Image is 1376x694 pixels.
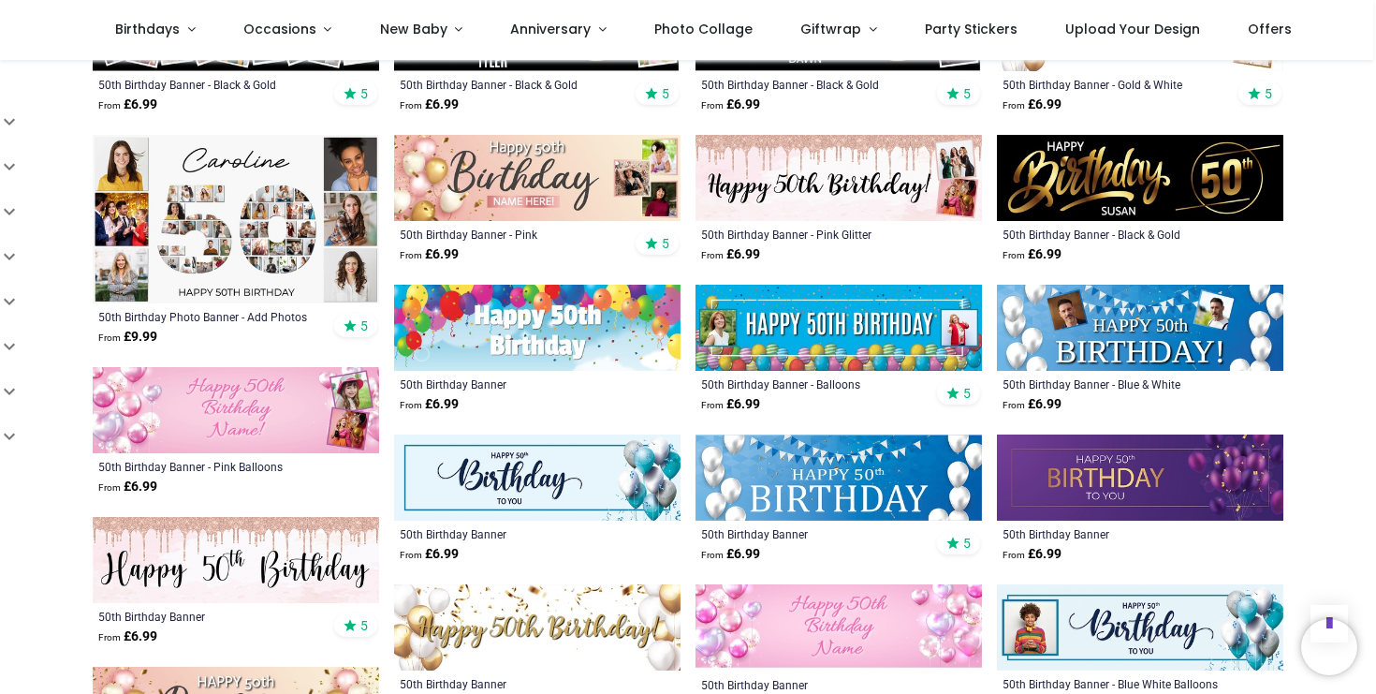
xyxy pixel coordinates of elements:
[701,526,921,541] a: 50th Birthday Banner
[701,245,760,264] strong: £ 6.99
[701,227,921,242] a: 50th Birthday Banner - Pink Glitter
[1003,526,1222,541] a: 50th Birthday Banner
[1003,550,1025,560] span: From
[701,77,921,92] a: 50th Birthday Banner - Black & Gold
[400,545,459,564] strong: £ 6.99
[98,96,157,114] strong: £ 6.99
[98,478,157,496] strong: £ 6.99
[701,395,760,414] strong: £ 6.99
[695,135,982,221] img: Personalised Happy 50th Birthday Banner - Pink Glitter - 2 Photo Upload
[98,332,121,343] span: From
[98,328,157,347] strong: £ 9.99
[695,435,982,522] img: Happy 50th Birthday Banner - Blue & White
[400,100,422,111] span: From
[400,250,422,260] span: From
[394,135,681,221] img: Personalised Happy 50th Birthday Banner - Pink - Custom Name & 3 Photo Upload
[997,584,1283,671] img: Personalised Happy 50th Birthday Banner - Blue White Balloons - 1 Photo Upload
[98,482,121,493] span: From
[400,400,422,410] span: From
[98,459,318,474] a: 50th Birthday Banner - Pink Balloons
[1065,20,1200,38] span: Upload Your Design
[695,584,982,671] img: Happy 50th Birthday Banner - Pink Balloons
[400,77,620,92] a: 50th Birthday Banner - Black & Gold
[1003,250,1025,260] span: From
[997,285,1283,371] img: Personalised Happy 50th Birthday Banner - Blue & White - 2 Photo Upload
[963,385,971,402] span: 5
[360,617,368,634] span: 5
[1265,85,1272,102] span: 5
[1003,395,1061,414] strong: £ 6.99
[360,85,368,102] span: 5
[98,100,121,111] span: From
[98,309,318,324] a: 50th Birthday Photo Banner - Add Photos
[701,400,724,410] span: From
[695,285,982,371] img: Personalised Happy 50th Birthday Banner - Balloons - 2 Photo Upload
[800,20,861,38] span: Giftwrap
[701,377,921,391] a: 50th Birthday Banner - Balloons
[1003,227,1222,242] a: 50th Birthday Banner - Black & Gold
[1003,100,1025,111] span: From
[93,517,379,603] img: Happy 50th Birthday Banner - Pink Glitter
[93,135,379,303] img: Personalised 50th Birthday Photo Banner - Add Photos - Custom Text
[963,85,971,102] span: 5
[701,545,760,564] strong: £ 6.99
[115,20,180,38] span: Birthdays
[98,77,318,92] a: 50th Birthday Banner - Black & Gold
[98,628,157,646] strong: £ 6.99
[400,377,620,391] a: 50th Birthday Banner
[925,20,1017,38] span: Party Stickers
[1003,77,1222,92] a: 50th Birthday Banner - Gold & White Balloons
[400,676,620,691] a: 50th Birthday Banner
[997,135,1283,221] img: Personalised Happy 50th Birthday Banner - Black & Gold - Custom Name
[98,632,121,642] span: From
[997,435,1283,521] img: Happy 50th Birthday Banner - Purple Balloons
[1003,377,1222,391] a: 50th Birthday Banner - Blue & White
[1248,20,1292,38] span: Offers
[400,245,459,264] strong: £ 6.99
[1003,96,1061,114] strong: £ 6.99
[400,526,620,541] a: 50th Birthday Banner
[963,535,971,552] span: 5
[701,677,921,692] a: 50th Birthday Banner
[394,435,681,521] img: Happy 50th Birthday Banner - Blue White Balloons
[243,20,316,38] span: Occasions
[98,609,318,624] a: 50th Birthday Banner
[380,20,447,38] span: New Baby
[662,235,669,252] span: 5
[510,20,591,38] span: Anniversary
[662,85,669,102] span: 5
[400,395,459,414] strong: £ 6.99
[394,584,681,671] img: Happy 50th Birthday Banner - Gold & White Balloons
[1301,619,1357,675] iframe: Brevo live chat
[93,367,379,453] img: Happy 50th Birthday Banner - Pink Balloons - 2 Photo Upload
[394,285,681,371] img: Happy 50th Birthday Banner - Party Balloons
[701,96,760,114] strong: £ 6.99
[400,550,422,560] span: From
[1003,400,1025,410] span: From
[1003,676,1222,691] a: 50th Birthday Banner - Blue White Balloons
[654,20,753,38] span: Photo Collage
[1003,545,1061,564] strong: £ 6.99
[701,100,724,111] span: From
[360,317,368,334] span: 5
[1003,245,1061,264] strong: £ 6.99
[400,227,620,242] a: 50th Birthday Banner - Pink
